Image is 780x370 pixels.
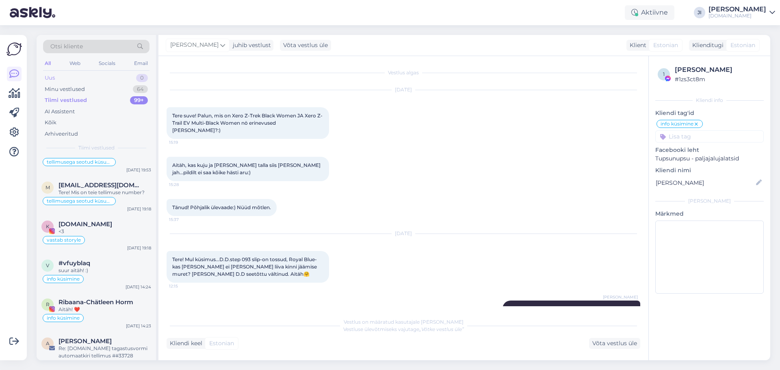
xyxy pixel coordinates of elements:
span: Aitäh, kas kuju ja [PERSON_NAME] talla siis [PERSON_NAME] jah...pildilt ei saa kõike hästi aru:) [172,162,322,175]
span: Tänud! Põhjalik ülevaade:) Nüüd mõtlen. [172,204,271,210]
p: Facebooki leht [655,146,764,154]
p: Märkmed [655,210,764,218]
span: Otsi kliente [50,42,83,51]
div: Võta vestlus üle [589,338,640,349]
div: [PERSON_NAME] [675,65,761,75]
span: Ribaana-Chätleen Horm [58,299,133,306]
span: info küsimine [47,277,80,281]
span: R [46,301,50,307]
div: suur aitäh! :) [58,267,151,274]
div: Re: [DOMAIN_NAME] tagastusvormi automaatkiri tellimus ##33728 [58,345,151,359]
span: [PERSON_NAME] [603,294,638,300]
div: Socials [97,58,117,69]
a: [PERSON_NAME][DOMAIN_NAME] [708,6,775,19]
div: AI Assistent [45,108,75,116]
span: 12:15 [169,283,199,289]
div: [DATE] [167,86,640,93]
span: info küsimine [661,121,693,126]
img: Askly Logo [6,41,22,57]
div: [DATE] 14:24 [126,284,151,290]
span: #vfuyblaq [58,260,90,267]
div: # 1zs3ct8m [675,75,761,84]
p: Kliendi tag'id [655,109,764,117]
span: Vestlus on määratud kasutajale [PERSON_NAME] [344,319,464,325]
div: [PERSON_NAME] [708,6,766,13]
div: <3 [58,228,151,235]
div: Klient [626,41,646,50]
div: [DATE] [167,230,640,237]
div: 0 [136,74,148,82]
span: Vestluse ülevõtmiseks vajutage [343,326,464,332]
div: [DATE] 19:18 [127,245,151,251]
div: Web [68,58,82,69]
span: Tere! Seega probleemi võib esineda kõikidel jalatsitel [508,306,635,312]
span: Estonian [653,41,678,50]
div: juhib vestlust [230,41,271,50]
div: Vestlus algas [167,69,640,76]
div: [DATE] 14:23 [126,323,151,329]
input: Lisa tag [655,130,764,143]
span: Estonian [730,41,755,50]
div: Minu vestlused [45,85,85,93]
div: [DATE] 19:18 [127,206,151,212]
div: All [43,58,52,69]
span: Tiimi vestlused [78,144,115,151]
div: Email [132,58,149,69]
p: Tupsunupsu - paljajalujalatsid [655,154,764,163]
div: JI [694,7,705,18]
div: Kliendi info [655,97,764,104]
span: 1 [663,71,665,77]
span: Estonian [209,339,234,348]
p: Kliendi nimi [655,166,764,175]
span: tellimusega seotud küsumus [47,160,112,164]
div: 64 [133,85,148,93]
div: Tere! Mis on teie tellimuse number? [58,189,151,196]
span: 15:37 [169,216,199,223]
div: [DOMAIN_NAME] [708,13,766,19]
div: Klienditugi [689,41,724,50]
span: [PERSON_NAME] [170,41,219,50]
span: 15:28 [169,182,199,188]
div: Aitäh! ❤️ [58,306,151,313]
div: Arhiveeritud [45,130,78,138]
div: 99+ [130,96,148,104]
span: Tere! Mul küsimus...D.D.step 093 slip-on tossud, Royal Blue- kas [PERSON_NAME] ei [PERSON_NAME] l... [172,256,318,277]
span: mirjamjaamees@gmail.com [58,182,143,189]
div: Võta vestlus üle [280,40,331,51]
span: A [46,340,50,346]
span: m [45,184,50,190]
div: [DATE] 19:53 [126,167,151,173]
div: Aktiivne [625,5,674,20]
span: KOEL.SHOES [58,221,112,228]
div: [PERSON_NAME] [655,197,764,205]
div: Kliendi keel [167,339,202,348]
span: info küsimine [47,316,80,320]
span: K [46,223,50,229]
span: Tere suve! Palun, mis on Xero Z-Trek Black Women JA Xero Z-Trail EV Multi-Black Women nö erinevus... [172,113,323,133]
span: Annika Sharai [58,338,112,345]
span: vastab storyle [47,238,81,242]
div: Kõik [45,119,56,127]
span: tellimusega seotud küsumus [47,199,112,203]
div: Tiimi vestlused [45,96,87,104]
span: v [46,262,49,268]
input: Lisa nimi [656,178,754,187]
span: 15:19 [169,139,199,145]
div: Uus [45,74,55,82]
i: „Võtke vestlus üle” [419,326,464,332]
